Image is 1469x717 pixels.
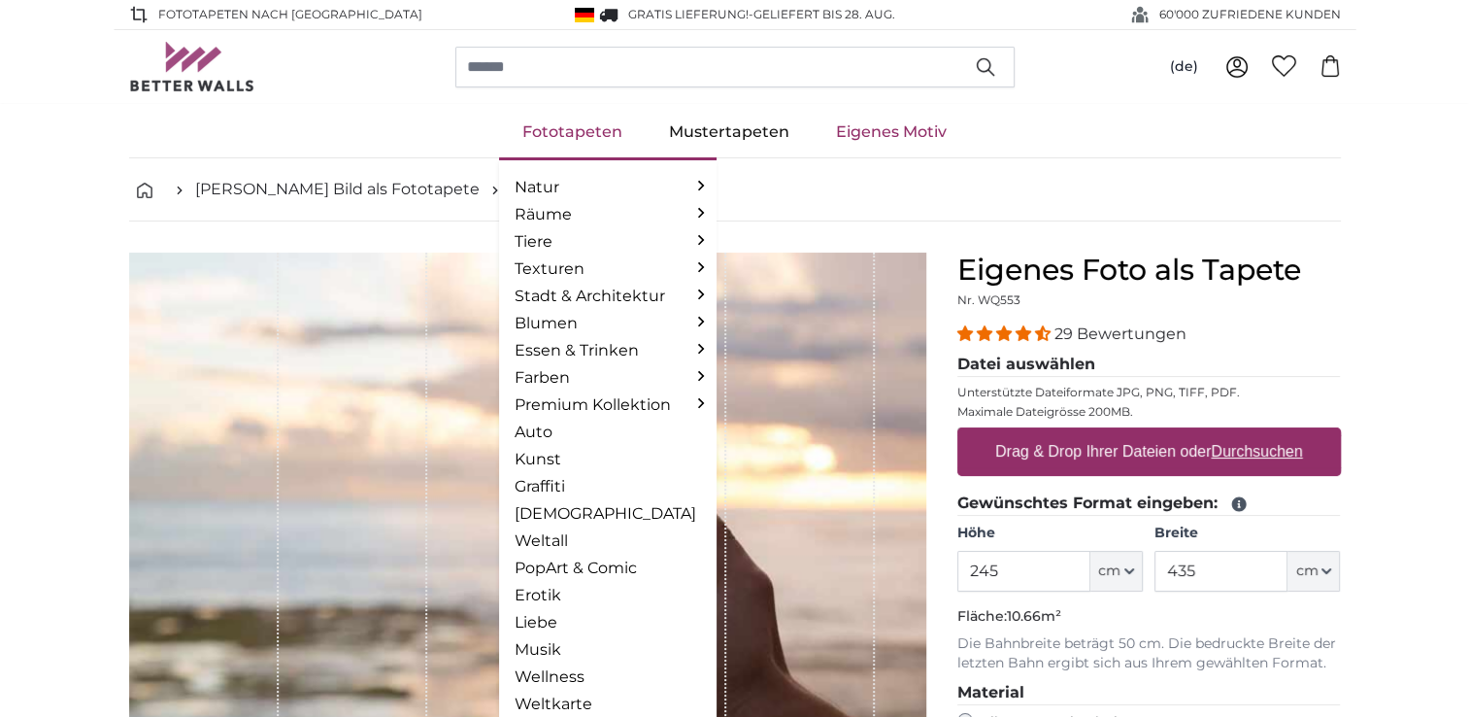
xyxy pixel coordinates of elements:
[1159,6,1341,23] span: 60'000 ZUFRIEDENE KUNDEN
[1287,551,1340,592] button: cm
[1007,607,1061,625] span: 10.66m²
[515,502,701,526] a: [DEMOGRAPHIC_DATA]
[515,257,701,281] a: Texturen
[646,107,813,157] a: Mustertapeten
[957,634,1341,673] p: Die Bahnbreite beträgt 50 cm. Die bedruckte Breite der letzten Bahn ergibt sich aus Ihrem gewählt...
[515,638,701,662] a: Musik
[957,353,1341,377] legend: Datei auswählen
[515,448,701,471] a: Kunst
[195,178,480,201] a: [PERSON_NAME] Bild als Fototapete
[129,158,1341,222] nav: breadcrumbs
[1211,443,1302,460] u: Durchsuchen
[1098,562,1120,581] span: cm
[749,7,895,21] span: -
[957,324,1054,343] span: 4.34 stars
[1090,551,1143,592] button: cm
[515,611,701,634] a: Liebe
[1295,562,1318,581] span: cm
[515,366,701,390] a: Farben
[515,557,701,580] a: PopArt & Comic
[957,292,1020,307] span: Nr. WQ553
[515,176,701,199] a: Natur
[515,339,701,362] a: Essen & Trinken
[957,253,1341,288] h1: Eigenes Foto als Tapete
[957,385,1341,400] p: Unterstützte Dateiformate JPG, PNG, TIFF, PDF.
[515,693,701,716] a: Weltkarte
[753,7,895,21] span: Geliefert bis 28. Aug.
[515,312,701,335] a: Blumen
[957,524,1143,543] label: Höhe
[129,42,255,91] img: Betterwalls
[515,529,701,553] a: Weltall
[813,107,970,157] a: Eigenes Motiv
[515,393,701,417] a: Premium Kollektion
[957,681,1341,705] legend: Material
[957,404,1341,420] p: Maximale Dateigrösse 200MB.
[515,230,701,254] a: Tiere
[628,7,749,21] span: GRATIS Lieferung!
[1154,50,1214,85] button: (de)
[957,607,1341,627] p: Fläche:
[515,203,701,226] a: Räume
[987,432,1311,471] label: Drag & Drop Ihrer Dateien oder
[515,584,701,607] a: Erotik
[515,285,701,308] a: Stadt & Architektur
[499,107,646,157] a: Fototapeten
[158,6,422,23] span: Fototapeten nach [GEOGRAPHIC_DATA]
[515,666,701,689] a: Wellness
[575,8,594,22] img: Deutschland
[1154,524,1340,543] label: Breite
[1054,324,1186,343] span: 29 Bewertungen
[515,475,701,498] a: Graffiti
[957,492,1341,516] legend: Gewünschtes Format eingeben:
[515,421,701,444] a: Auto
